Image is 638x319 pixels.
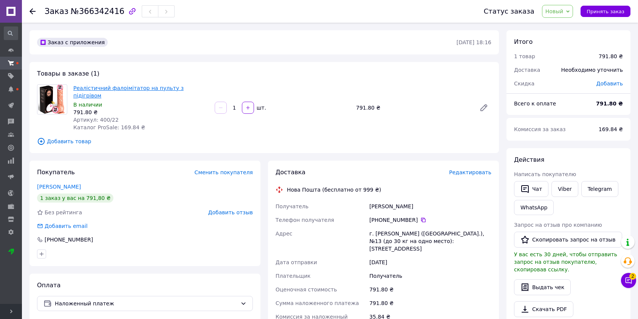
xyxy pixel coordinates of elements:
a: WhatsApp [514,200,554,215]
span: Добавить [596,81,623,87]
span: Добавить отзыв [208,209,253,215]
span: Сумма наложенного платежа [276,300,359,306]
span: Запрос на отзыв про компанию [514,222,602,228]
time: [DATE] 18:16 [457,39,491,45]
span: Заказ [45,7,68,16]
span: Действия [514,156,544,163]
span: В наличии [73,102,102,108]
div: г. [PERSON_NAME] ([GEOGRAPHIC_DATA].), №13 (до 30 кг на одно место): [STREET_ADDRESS] [368,227,493,256]
span: Всего к оплате [514,101,556,107]
span: Получатель [276,203,308,209]
div: 1 заказ у вас на 791,80 ₴ [37,194,113,203]
span: Скидка [514,81,534,87]
span: №366342416 [71,7,124,16]
div: Статус заказа [484,8,534,15]
span: Дата отправки [276,259,317,265]
span: Сменить покупателя [195,169,253,175]
span: Покупатель [37,169,75,176]
div: [PHONE_NUMBER] [369,216,491,224]
span: Плательщик [276,273,311,279]
div: Нова Пошта (бесплатно от 999 ₴) [285,186,383,194]
span: 1 товар [514,53,535,59]
div: 791.80 ₴ [73,108,209,116]
div: Добавить email [36,222,88,230]
a: Скачать PDF [514,301,573,317]
span: Товары в заказе (1) [37,70,99,77]
span: Оценочная стоимость [276,286,337,293]
span: Артикул: 400/22 [73,117,119,123]
div: Заказ с приложения [37,38,108,47]
span: Доставка [276,169,305,176]
div: [DATE] [368,256,493,269]
span: 2 [629,273,636,280]
div: 791.80 ₴ [599,53,623,60]
span: Без рейтинга [45,209,82,215]
span: Доставка [514,67,540,73]
a: Telegram [581,181,618,197]
button: Принять заказ [581,6,630,17]
span: Каталог ProSale: 169.84 ₴ [73,124,145,130]
span: Комиссия за заказ [514,126,566,132]
button: Чат с покупателем2 [621,273,636,288]
div: Необходимо уточнить [557,62,627,78]
div: Вернуться назад [29,8,36,15]
div: шт. [255,104,267,111]
span: Добавить товар [37,137,491,146]
button: Выдать чек [514,279,571,295]
div: 791.80 ₴ [368,296,493,310]
div: 791.80 ₴ [353,102,473,113]
span: Принять заказ [587,9,624,14]
button: Скопировать запрос на отзыв [514,232,622,248]
span: У вас есть 30 дней, чтобы отправить запрос на отзыв покупателю, скопировав ссылку. [514,251,617,273]
div: [PERSON_NAME] [368,200,493,213]
div: Получатель [368,269,493,283]
span: Наложенный платеж [55,299,237,308]
a: Редактировать [476,100,491,115]
span: Редактировать [449,169,491,175]
div: 791.80 ₴ [368,283,493,296]
a: Реалістичний фалоімітатор на пульту з підігрівом [73,85,184,99]
img: Реалістичний фалоімітатор на пульту з підігрівом [38,85,67,114]
span: Телефон получателя [276,217,334,223]
div: [PHONE_NUMBER] [44,236,94,243]
a: [PERSON_NAME] [37,184,81,190]
span: Итого [514,38,533,45]
span: Оплата [37,282,60,289]
b: 791.80 ₴ [596,101,623,107]
span: 169.84 ₴ [599,126,623,132]
button: Чат [514,181,548,197]
span: Адрес [276,231,292,237]
div: Добавить email [44,222,88,230]
span: Написать покупателю [514,171,576,177]
span: Новый [545,8,564,14]
a: Viber [551,181,578,197]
